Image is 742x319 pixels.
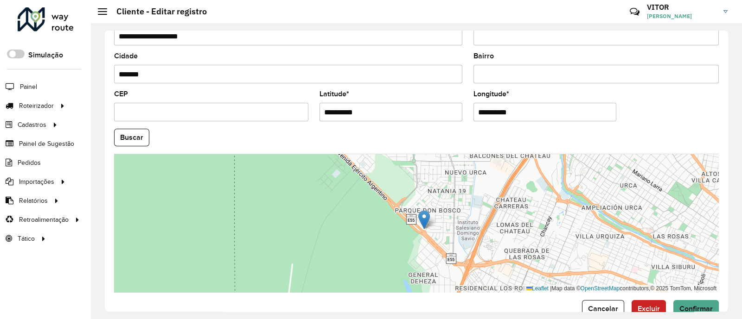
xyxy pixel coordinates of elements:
h2: Cliente - Editar registro [107,6,207,17]
label: Simulação [28,50,63,61]
div: Map data © contributors,© 2025 TomTom, Microsoft [524,285,719,293]
img: Marker [418,210,430,229]
span: Tático [18,234,35,244]
span: [PERSON_NAME] [647,12,716,20]
span: Importações [19,177,54,187]
a: Leaflet [526,285,549,292]
span: Cancelar [588,305,618,313]
button: Excluir [632,300,666,318]
h3: VITOR [647,3,716,12]
span: Cadastros [18,120,46,130]
span: | [550,285,551,292]
label: Bairro [473,50,494,62]
span: Painel [20,82,37,92]
label: Longitude [473,88,509,100]
span: Painel de Sugestão [19,139,74,149]
span: Pedidos [18,158,41,168]
span: Confirmar [679,305,713,313]
button: Buscar [114,129,149,146]
label: CEP [114,88,128,100]
span: Retroalimentação [19,215,69,225]
span: Roteirizador [19,101,54,111]
a: Contato Rápido [625,2,645,22]
button: Cancelar [582,300,624,318]
span: Excluir [638,305,660,313]
button: Confirmar [673,300,719,318]
label: Latitude [320,88,349,100]
span: Relatórios [19,196,48,206]
label: Cidade [114,50,138,62]
a: OpenStreetMap [581,285,620,292]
